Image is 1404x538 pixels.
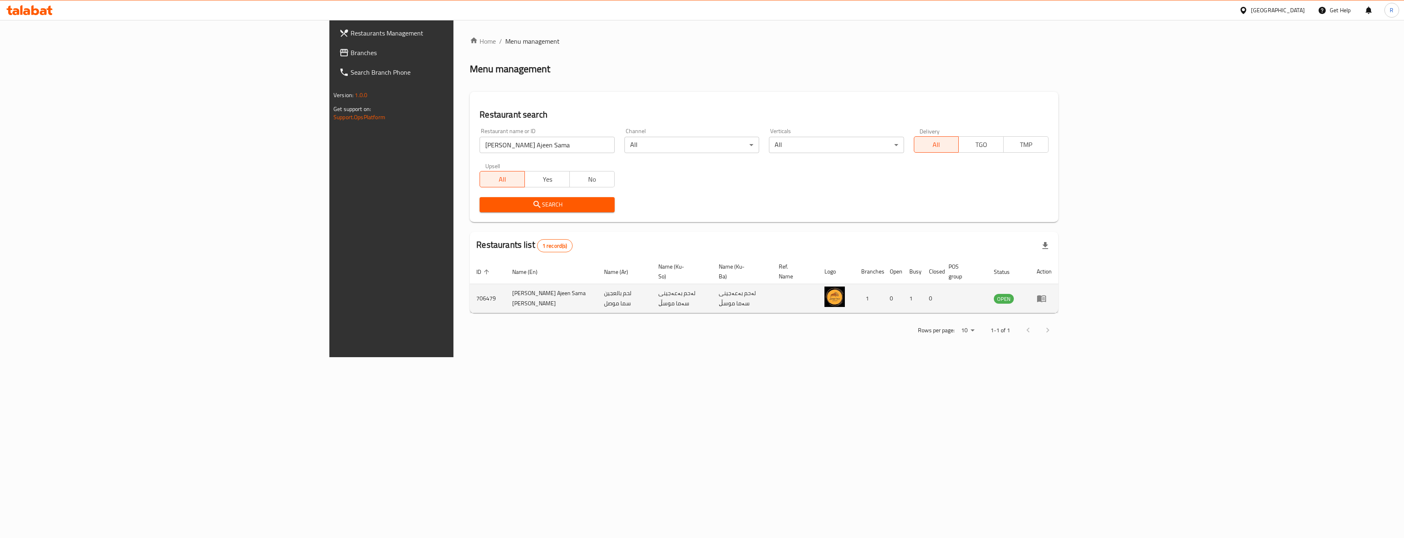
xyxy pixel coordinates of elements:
button: No [569,171,615,187]
a: Search Branch Phone [333,62,564,82]
span: Search [486,200,608,210]
a: Support.OpsPlatform [333,112,385,122]
span: No [573,173,611,185]
div: All [624,137,759,153]
span: Ref. Name [779,262,808,281]
span: POS group [949,262,977,281]
nav: breadcrumb [470,36,1058,46]
img: Lahm Bil Ajeen Sama Mousel [824,287,845,307]
button: Search [480,197,614,212]
a: Branches [333,43,564,62]
span: R [1390,6,1393,15]
div: Total records count [537,239,573,252]
th: Closed [922,259,942,284]
label: Upsell [485,163,500,169]
span: Get support on: [333,104,371,114]
td: لەحم بەعەجینی سەما موسڵ [712,284,772,313]
p: 1-1 of 1 [991,325,1010,336]
button: Yes [524,171,570,187]
button: All [914,136,959,153]
span: TGO [962,139,1000,151]
button: All [480,171,525,187]
span: Restaurants Management [351,28,557,38]
td: 0 [922,284,942,313]
h2: Restaurants list [476,239,572,252]
a: Restaurants Management [333,23,564,43]
th: Open [883,259,903,284]
span: Name (Ku-Ba) [719,262,762,281]
span: Search Branch Phone [351,67,557,77]
td: 1 [855,284,883,313]
td: 1 [903,284,922,313]
td: لحم بالعجين سما موصل [598,284,652,313]
th: Action [1030,259,1058,284]
span: All [483,173,522,185]
button: TGO [958,136,1004,153]
td: لەحم بەعەجینی سەما موسڵ [652,284,712,313]
span: Status [994,267,1020,277]
label: Delivery [920,128,940,134]
div: All [769,137,904,153]
span: All [917,139,956,151]
th: Busy [903,259,922,284]
p: Rows per page: [918,325,955,336]
span: 1.0.0 [355,90,367,100]
h2: Restaurant search [480,109,1049,121]
div: Rows per page: [958,325,977,337]
td: 0 [883,284,903,313]
span: Branches [351,48,557,58]
input: Search for restaurant name or ID.. [480,137,614,153]
div: [GEOGRAPHIC_DATA] [1251,6,1305,15]
th: Logo [818,259,855,284]
th: Branches [855,259,883,284]
span: Name (En) [512,267,548,277]
span: OPEN [994,294,1014,304]
span: ID [476,267,492,277]
span: 1 record(s) [538,242,572,250]
table: enhanced table [470,259,1058,313]
span: Name (Ku-So) [658,262,702,281]
button: TMP [1003,136,1049,153]
span: TMP [1007,139,1045,151]
span: Yes [528,173,566,185]
span: Version: [333,90,353,100]
span: Name (Ar) [604,267,639,277]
